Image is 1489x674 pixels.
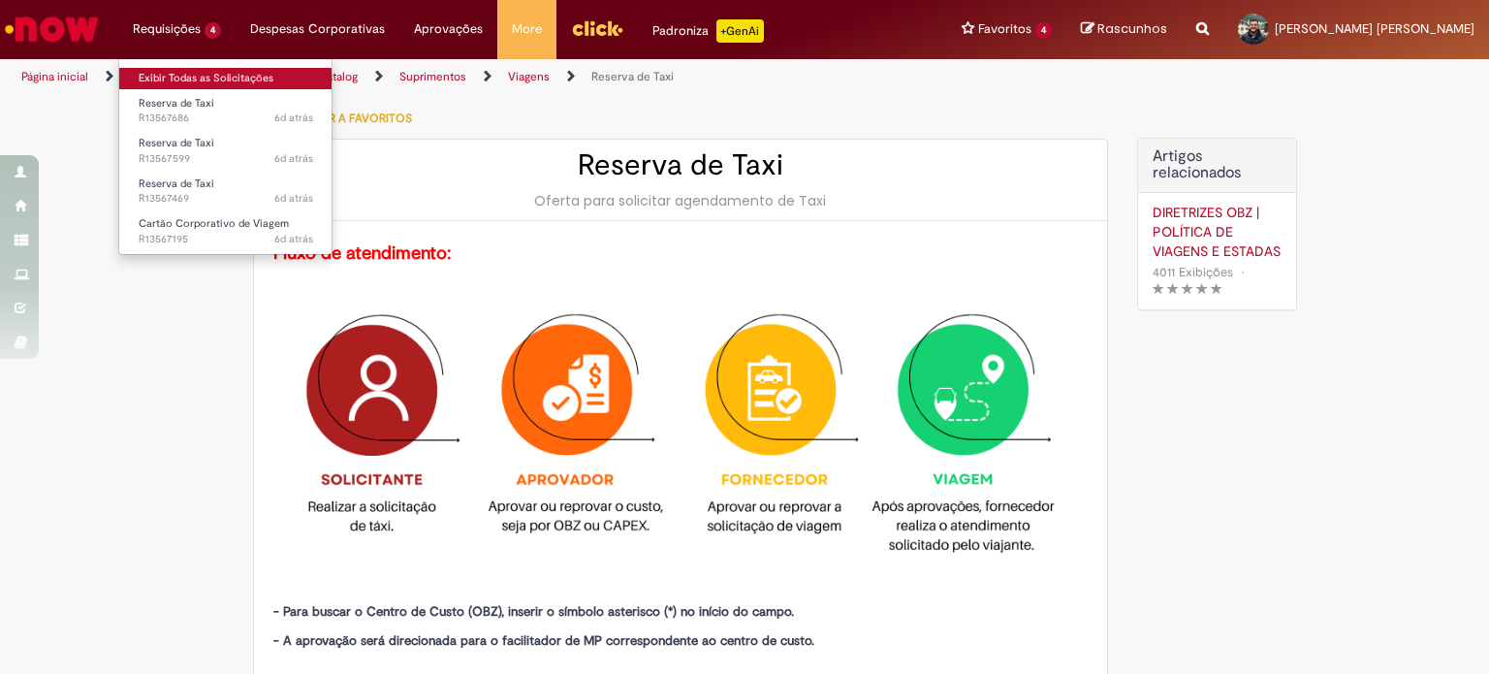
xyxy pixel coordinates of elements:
[205,22,221,39] span: 4
[652,19,764,43] div: Padroniza
[139,177,214,191] span: Reserva de Taxi
[253,98,423,139] button: Adicionar a Favoritos
[1153,203,1282,261] a: DIRETRIZES OBZ | POLÍTICA DE VIAGENS E ESTADAS
[133,19,201,39] span: Requisições
[1153,148,1282,182] h3: Artigos relacionados
[512,19,542,39] span: More
[119,93,333,129] a: Aberto R13567686 : Reserva de Taxi
[15,59,978,95] ul: Trilhas de página
[274,151,313,166] span: 6d atrás
[119,174,333,209] a: Aberto R13567469 : Reserva de Taxi
[273,149,1088,181] h2: Reserva de Taxi
[139,232,313,247] span: R13567195
[1097,19,1167,38] span: Rascunhos
[2,10,102,48] img: ServiceNow
[1153,264,1233,280] span: 4011 Exibições
[274,111,313,125] time: 25/09/2025 16:12:04
[414,19,483,39] span: Aprovações
[716,19,764,43] p: +GenAi
[273,632,814,649] strong: - A aprovação será direcionada para o facilitador de MP correspondente ao centro de custo.
[21,69,88,84] a: Página inicial
[508,69,550,84] a: Viagens
[139,216,289,231] span: Cartão Corporativo de Viagem
[399,69,466,84] a: Suprimentos
[1081,20,1167,39] a: Rascunhos
[118,58,333,255] ul: Requisições
[119,68,333,89] a: Exibir Todas as Solicitações
[119,133,333,169] a: Aberto R13567599 : Reserva de Taxi
[978,19,1031,39] span: Favoritos
[139,96,214,111] span: Reserva de Taxi
[272,111,412,126] span: Adicionar a Favoritos
[274,232,313,246] span: 6d atrás
[139,191,313,207] span: R13567469
[273,191,1088,210] div: Oferta para solicitar agendamento de Taxi
[139,136,214,150] span: Reserva de Taxi
[591,69,674,84] a: Reserva de Taxi
[139,111,313,126] span: R13567686
[274,191,313,206] span: 6d atrás
[1275,20,1474,37] span: [PERSON_NAME] [PERSON_NAME]
[273,603,794,620] strong: - Para buscar o Centro de Custo (OBZ), inserir o símbolo asterisco (*) no início do campo.
[250,19,385,39] span: Despesas Corporativas
[571,14,623,43] img: click_logo_yellow_360x200.png
[119,213,333,249] a: Aberto R13567195 : Cartão Corporativo de Viagem
[274,232,313,246] time: 25/09/2025 15:04:26
[1237,259,1249,285] span: •
[139,151,313,167] span: R13567599
[1035,22,1052,39] span: 4
[274,191,313,206] time: 25/09/2025 15:44:14
[273,241,452,265] strong: Fluxo de atendimento:
[274,111,313,125] span: 6d atrás
[274,151,313,166] time: 25/09/2025 15:59:46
